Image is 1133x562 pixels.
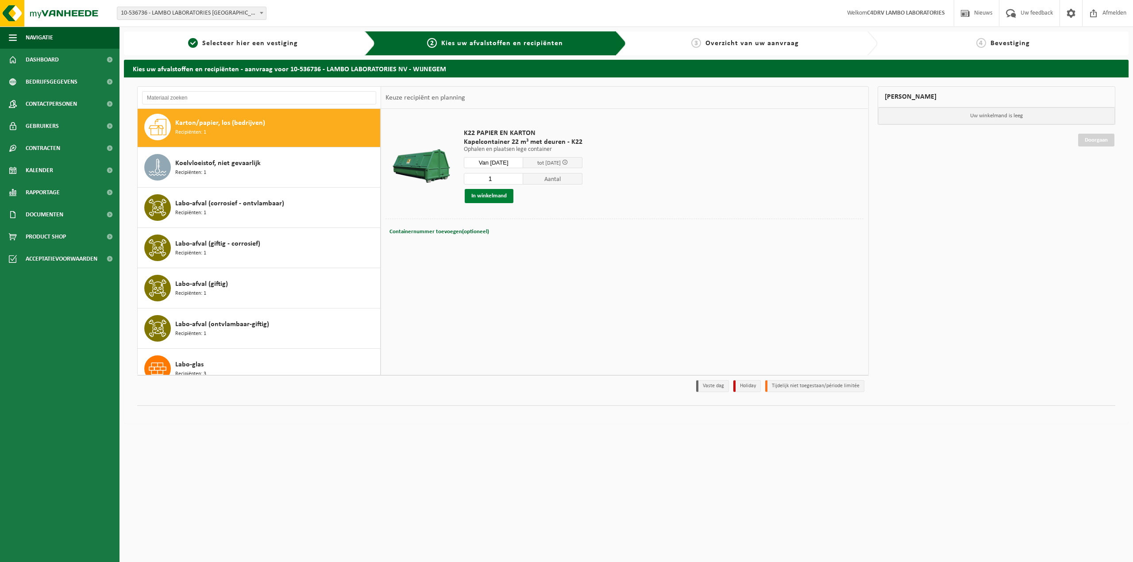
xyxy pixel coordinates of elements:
span: Overzicht van uw aanvraag [705,40,799,47]
span: Bevestiging [990,40,1030,47]
span: Recipiënten: 1 [175,330,206,338]
span: Karton/papier, los (bedrijven) [175,118,265,128]
span: 10-536736 - LAMBO LABORATORIES NV - WIJNEGEM [117,7,266,20]
span: Contactpersonen [26,93,77,115]
span: 10-536736 - LAMBO LABORATORIES NV - WIJNEGEM [117,7,266,19]
span: 3 [691,38,701,48]
span: Recipiënten: 1 [175,249,206,258]
span: Navigatie [26,27,53,49]
span: Product Shop [26,226,66,248]
span: Selecteer hier een vestiging [202,40,298,47]
span: Dashboard [26,49,59,71]
span: K22 PAPIER EN KARTON [464,129,582,138]
span: Bedrijfsgegevens [26,71,77,93]
input: Materiaal zoeken [142,91,376,104]
h2: Kies uw afvalstoffen en recipiënten - aanvraag voor 10-536736 - LAMBO LABORATORIES NV - WIJNEGEM [124,60,1129,77]
p: Uw winkelmand is leeg [878,108,1115,124]
button: Containernummer toevoegen(optioneel) [389,226,490,238]
div: [PERSON_NAME] [878,86,1116,108]
span: Contracten [26,137,60,159]
span: Recipiënten: 1 [175,128,206,137]
span: Recipiënten: 1 [175,289,206,298]
span: Kapelcontainer 22 m³ met deuren - K22 [464,138,582,146]
p: Ophalen en plaatsen lege container [464,146,582,153]
button: Karton/papier, los (bedrijven) Recipiënten: 1 [138,107,381,147]
span: Aantal [523,173,582,185]
button: Labo-glas Recipiënten: 3 [138,349,381,389]
span: Gebruikers [26,115,59,137]
span: Koelvloeistof, niet gevaarlijk [175,158,261,169]
button: Labo-afval (corrosief - ontvlambaar) Recipiënten: 1 [138,188,381,228]
strong: C4DRV LAMBO LABORATORIES [867,10,945,16]
span: Kies uw afvalstoffen en recipiënten [441,40,563,47]
span: 2 [427,38,437,48]
span: Documenten [26,204,63,226]
div: Keuze recipiënt en planning [381,87,470,109]
button: In winkelmand [465,189,513,203]
span: tot [DATE] [537,160,561,166]
button: Labo-afval (ontvlambaar-giftig) Recipiënten: 1 [138,308,381,349]
button: Labo-afval (giftig) Recipiënten: 1 [138,268,381,308]
a: 1Selecteer hier een vestiging [128,38,358,49]
li: Holiday [733,380,761,392]
span: Recipiënten: 1 [175,169,206,177]
span: Rapportage [26,181,60,204]
a: Doorgaan [1078,134,1114,146]
span: Recipiënten: 1 [175,209,206,217]
span: Labo-afval (giftig) [175,279,228,289]
input: Selecteer datum [464,157,523,168]
li: Vaste dag [696,380,729,392]
span: Kalender [26,159,53,181]
span: Containernummer toevoegen(optioneel) [389,229,489,235]
button: Koelvloeistof, niet gevaarlijk Recipiënten: 1 [138,147,381,188]
span: Labo-afval (corrosief - ontvlambaar) [175,198,284,209]
span: 1 [188,38,198,48]
span: Acceptatievoorwaarden [26,248,97,270]
span: Recipiënten: 3 [175,370,206,378]
button: Labo-afval (giftig - corrosief) Recipiënten: 1 [138,228,381,268]
span: 4 [976,38,986,48]
li: Tijdelijk niet toegestaan/période limitée [765,380,864,392]
span: Labo-glas [175,359,204,370]
span: Labo-afval (giftig - corrosief) [175,239,260,249]
span: Labo-afval (ontvlambaar-giftig) [175,319,269,330]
